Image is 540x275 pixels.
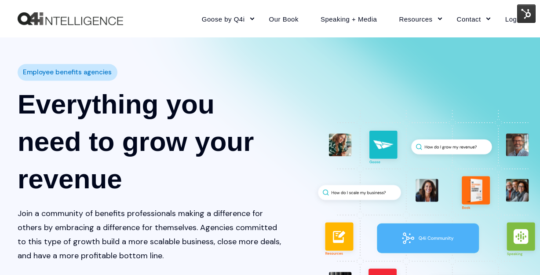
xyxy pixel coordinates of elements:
[18,12,123,26] a: Back to Home
[23,66,112,79] span: Employee benefits agencies
[517,4,536,23] img: HubSpot Tools Menu Toggle
[18,206,285,263] p: Join a community of benefits professionals making a difference for others by embracing a differen...
[18,12,123,26] img: Q4intelligence, LLC logo
[18,85,285,198] h1: Everything you need to grow your revenue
